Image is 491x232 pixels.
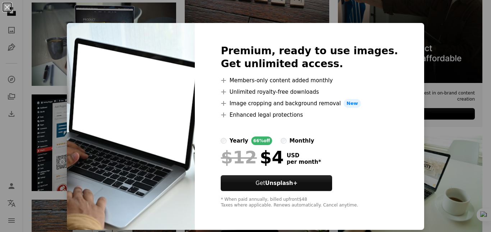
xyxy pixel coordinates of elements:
[221,45,398,70] h2: Premium, ready to use images. Get unlimited access.
[221,88,398,96] li: Unlimited royalty-free downloads
[286,152,321,159] span: USD
[67,23,195,230] img: premium_photo-1661592697933-94c7667c7a4f
[221,99,398,108] li: Image cropping and background removal
[221,138,226,144] input: yearly66%off
[265,180,298,186] strong: Unsplash+
[221,148,284,167] div: $4
[221,175,332,191] button: GetUnsplash+
[286,159,321,165] span: per month *
[229,136,248,145] div: yearly
[221,148,257,167] span: $12
[344,99,361,108] span: New
[281,138,286,144] input: monthly
[221,111,398,119] li: Enhanced legal protections
[221,76,398,85] li: Members-only content added monthly
[251,136,272,145] div: 66% off
[221,197,398,208] div: * When paid annually, billed upfront $48 Taxes where applicable. Renews automatically. Cancel any...
[289,136,314,145] div: monthly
